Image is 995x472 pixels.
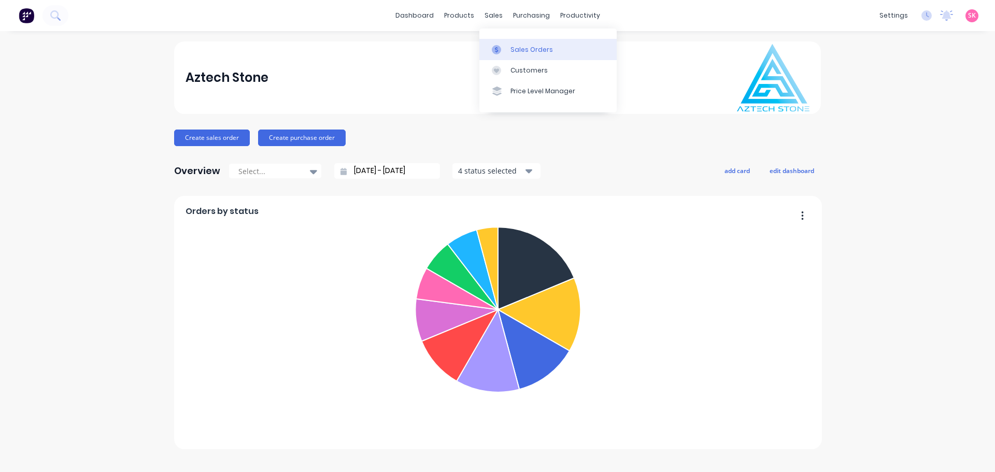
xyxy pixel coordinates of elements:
[174,130,250,146] button: Create sales order
[174,161,220,181] div: Overview
[510,45,553,54] div: Sales Orders
[479,81,617,102] a: Price Level Manager
[508,8,555,23] div: purchasing
[718,164,757,177] button: add card
[479,39,617,60] a: Sales Orders
[874,8,913,23] div: settings
[439,8,479,23] div: products
[458,165,523,176] div: 4 status selected
[258,130,346,146] button: Create purchase order
[555,8,605,23] div: productivity
[186,205,259,218] span: Orders by status
[479,8,508,23] div: sales
[452,163,541,179] button: 4 status selected
[510,66,548,75] div: Customers
[763,164,821,177] button: edit dashboard
[510,87,575,96] div: Price Level Manager
[479,60,617,81] a: Customers
[390,8,439,23] a: dashboard
[968,11,976,20] span: SK
[186,67,268,88] div: Aztech Stone
[19,8,34,23] img: Factory
[737,44,809,111] img: Aztech Stone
